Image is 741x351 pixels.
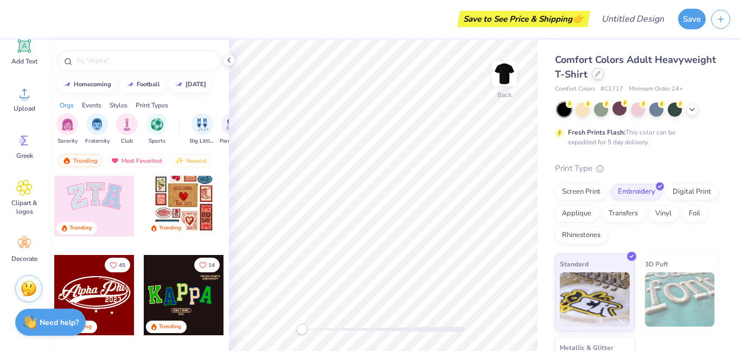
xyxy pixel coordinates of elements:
div: filter for Club [116,113,138,145]
span: 45 [119,263,125,268]
div: Trending [58,154,103,167]
div: Vinyl [648,206,679,222]
span: Add Text [11,57,37,66]
img: Club Image [121,118,133,131]
button: filter button [85,113,110,145]
div: Back [497,90,512,100]
img: trend_line.gif [175,81,183,88]
img: Standard [560,272,630,327]
span: Standard [560,258,589,270]
div: halloween [186,81,206,87]
div: filter for Sorority [56,113,78,145]
div: Trending [159,224,181,232]
span: 👉 [572,12,584,25]
span: Greek [16,151,33,160]
span: 14 [208,263,215,268]
span: 3D Puff [645,258,668,270]
div: Embroidery [611,184,662,200]
button: homecoming [57,76,116,93]
div: football [137,81,160,87]
button: [DATE] [169,76,211,93]
span: Parent's Weekend [220,137,245,145]
span: Fraternity [85,137,110,145]
img: trend_line.gif [126,81,135,88]
span: Sports [149,137,165,145]
img: Back [494,63,515,85]
div: Most Favorited [106,154,167,167]
img: trending.gif [62,157,71,164]
div: Rhinestones [555,227,608,244]
span: Big Little Reveal [190,137,215,145]
button: filter button [220,113,245,145]
button: Save [678,9,706,29]
img: newest.gif [175,157,184,164]
img: Sorority Image [61,118,74,131]
div: Print Types [136,100,168,110]
button: Like [194,258,220,272]
img: 3D Puff [645,272,715,327]
span: Club [121,137,133,145]
div: Applique [555,206,598,222]
span: Comfort Colors Adult Heavyweight T-Shirt [555,53,716,81]
img: most_fav.gif [111,157,119,164]
div: filter for Sports [146,113,168,145]
span: Comfort Colors [555,85,595,94]
strong: Need help? [40,317,79,328]
img: Sports Image [151,118,163,131]
div: Digital Print [666,184,718,200]
div: Orgs [60,100,74,110]
img: Big Little Reveal Image [196,118,208,131]
div: Trending [69,224,92,232]
span: Upload [14,104,35,113]
div: filter for Parent's Weekend [220,113,245,145]
button: filter button [116,113,138,145]
div: Transfers [602,206,645,222]
span: Minimum Order: 24 + [629,85,683,94]
img: Parent's Weekend Image [226,118,239,131]
span: Sorority [58,137,78,145]
div: Events [82,100,101,110]
img: trend_line.gif [63,81,72,88]
button: filter button [56,113,78,145]
span: # C1717 [601,85,623,94]
div: homecoming [74,81,111,87]
div: filter for Fraternity [85,113,110,145]
div: Foil [682,206,707,222]
div: Print Type [555,162,719,175]
div: Save to See Price & Shipping [460,11,587,27]
input: Try "Alpha" [75,55,214,66]
div: Trending [159,323,181,331]
div: Screen Print [555,184,608,200]
button: filter button [146,113,168,145]
div: Styles [110,100,127,110]
div: Accessibility label [297,324,308,335]
div: Newest [170,154,212,167]
button: football [120,76,165,93]
div: filter for Big Little Reveal [190,113,215,145]
img: Fraternity Image [91,118,103,131]
span: Decorate [11,254,37,263]
input: Untitled Design [593,8,673,30]
strong: Fresh Prints Flash: [568,128,625,137]
button: filter button [190,113,215,145]
div: This color can be expedited for 5 day delivery. [568,127,701,147]
button: Like [105,258,130,272]
span: Clipart & logos [7,199,42,216]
